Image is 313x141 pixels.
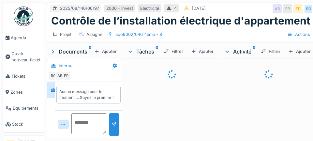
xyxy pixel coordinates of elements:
div: Tâches [127,48,158,55]
span: Ouvrir nouveau ticket [11,51,41,63]
div: Filtrer [161,47,186,56]
sup: 0 [253,48,256,55]
sup: 0 [89,48,92,55]
div: FP [293,4,303,13]
div: AB [55,71,64,80]
span: Agenda [11,35,41,41]
div: 2025/08/146/06197 [60,5,99,11]
div: Activité [224,48,256,55]
div: AB [273,4,282,13]
div: Documents [50,48,92,55]
span: Équipements [13,105,41,111]
sup: 0 [156,48,158,55]
div: [DATE] [192,5,206,11]
div: 4 [174,5,177,11]
div: apol/002/046 4ème - 8 [115,31,162,38]
div: Ajouter [188,47,216,56]
div: Projet [60,31,71,38]
img: Badge_color-CXgf-gQk.svg [14,7,33,26]
a: Stock [3,116,44,132]
div: 2000 - Invest [106,5,133,11]
h1: Contrôle de l’installation électrique d'appartement [51,15,310,27]
a: Ouvrir nouveau ticket [3,46,44,68]
span: Tickets [11,73,41,79]
div: Interne [59,63,72,69]
span: Zones [10,89,41,95]
span: Stock [12,121,41,127]
div: Actions [284,30,313,39]
div: Assigné [86,31,102,38]
div: RG [49,71,58,80]
div: FP [283,4,292,13]
div: RG [304,4,313,13]
div: Filtrer [258,47,283,56]
div: Electricité [140,5,159,11]
div: Aucun message pour le moment … Soyez le premier ! [59,89,118,101]
a: Équipements [3,100,44,116]
div: FP [62,71,71,80]
a: Zones [3,84,44,100]
div: Ajouter [92,47,119,56]
a: Agenda [3,30,44,46]
a: Tickets [3,68,44,84]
